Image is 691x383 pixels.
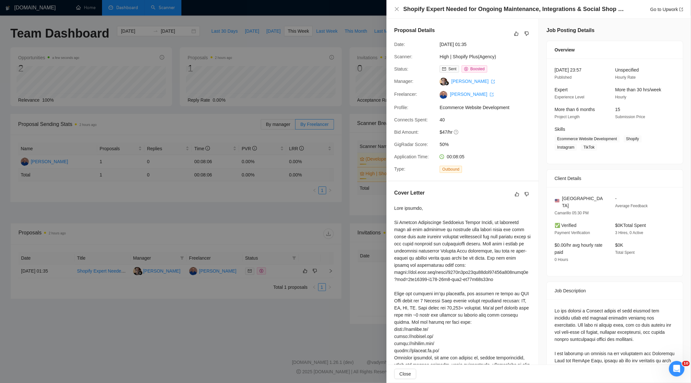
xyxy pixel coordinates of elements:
img: gigradar-bm.png [444,81,449,85]
button: like [512,30,520,38]
span: More than 30 hrs/week [615,87,661,92]
span: Date: [394,42,405,47]
span: Skills [555,127,565,132]
span: - [615,196,617,201]
span: Manager: [394,79,413,84]
span: Freelancer: [394,92,417,97]
span: Average Feedback [615,204,648,208]
h5: Cover Letter [394,189,425,197]
span: export [491,80,495,84]
h5: Job Posting Details [547,27,594,34]
span: like [514,31,519,36]
span: Status: [394,66,409,72]
span: 0 Hours [555,257,568,262]
button: Close [394,6,399,12]
span: Bid Amount: [394,130,419,135]
button: dislike [523,30,531,38]
span: 00:08:05 [447,154,465,159]
span: More than 6 months [555,107,595,112]
span: Experience Level [555,95,584,99]
span: 3 Hires, 0 Active [615,231,643,235]
span: 15 [615,107,620,112]
span: like [515,192,519,197]
span: $47/hr [440,129,537,136]
span: [GEOGRAPHIC_DATA] [562,195,605,209]
span: export [490,93,494,96]
span: Shopify [624,135,642,142]
span: Ecommerce Website Development [555,135,620,142]
span: dislike [524,31,529,36]
span: Project Length [555,115,580,119]
span: [DATE] 01:35 [440,41,537,48]
span: Sent [448,67,456,71]
span: Unspecified [615,67,639,73]
span: $0K Total Spent [615,223,646,228]
span: $0.00/hr avg hourly rate paid [555,242,603,255]
span: Total Spent [615,250,635,255]
div: Client Details [555,170,675,187]
h4: Shopify Expert Needed for Ongoing Maintenance, Integrations & Social Shop Setup [403,5,627,13]
span: [DATE] 23:57 [555,67,582,73]
span: Submission Price [615,115,645,119]
span: dollar [464,67,468,71]
span: ✅ Verified [555,223,577,228]
a: [PERSON_NAME] export [450,92,494,97]
span: Type: [394,166,405,172]
button: dislike [523,190,531,198]
h5: Proposal Details [394,27,435,34]
span: Application Time: [394,154,429,159]
span: Ecommerce Website Development [440,104,537,111]
span: export [679,7,683,11]
span: Connects Spent: [394,117,428,122]
img: c1gfRzHJo4lwB2uvQU6P4BT15O_lr8ReaehWjS0ADxTjCRy4vAPwXYrdgz0EeetcBO [440,91,447,99]
span: Instagram [555,144,577,151]
span: Hourly Rate [615,75,636,80]
span: 40 [440,116,537,123]
span: mail [442,67,446,71]
span: TikTok [581,144,597,151]
span: dislike [524,192,529,197]
span: Camarillo 05:30 PM [555,211,589,215]
span: Scanner: [394,54,412,59]
span: Outbound [440,166,462,173]
iframe: Intercom live chat [669,361,685,377]
a: High | Shopify Plus(Agency) [440,54,496,59]
span: Hourly [615,95,627,99]
span: Payment Verification [555,231,590,235]
span: question-circle [454,130,459,135]
span: Close [399,370,411,377]
span: clock-circle [440,154,444,159]
button: Close [394,369,416,379]
a: Go to Upworkexport [650,7,683,12]
span: Expert [555,87,568,92]
button: like [513,190,521,198]
span: Published [555,75,572,80]
span: close [394,6,399,12]
span: Overview [555,46,575,53]
span: 50% [440,141,537,148]
span: Boosted [470,67,485,71]
img: 🇺🇸 [555,198,559,203]
span: Profile: [394,105,409,110]
a: [PERSON_NAME] export [451,79,495,84]
span: 10 [682,361,690,366]
span: $0K [615,242,623,248]
div: Job Description [555,282,675,299]
span: GigRadar Score: [394,142,428,147]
